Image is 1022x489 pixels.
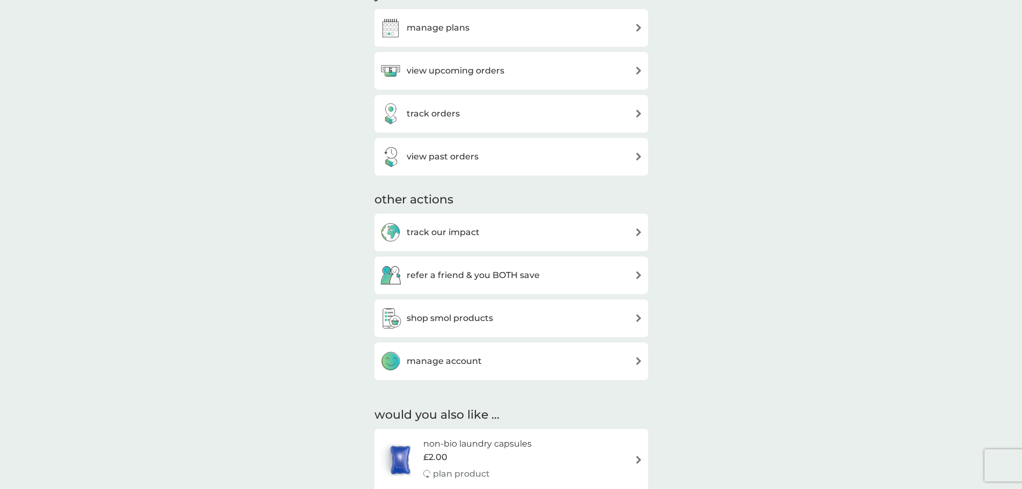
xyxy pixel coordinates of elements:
[635,271,643,279] img: arrow right
[635,67,643,75] img: arrow right
[433,467,490,481] p: plan product
[635,110,643,118] img: arrow right
[380,441,421,479] img: non-bio laundry capsules
[407,64,504,78] h3: view upcoming orders
[407,21,469,35] h3: manage plans
[635,456,643,464] img: arrow right
[635,314,643,322] img: arrow right
[407,311,493,325] h3: shop smol products
[407,225,480,239] h3: track our impact
[635,152,643,160] img: arrow right
[374,407,648,424] h2: would you also like ...
[407,107,460,121] h3: track orders
[423,450,447,464] span: £2.00
[423,437,532,451] h6: non-bio laundry capsules
[635,228,643,236] img: arrow right
[635,357,643,365] img: arrow right
[407,268,540,282] h3: refer a friend & you BOTH save
[407,150,479,164] h3: view past orders
[635,24,643,32] img: arrow right
[407,354,482,368] h3: manage account
[374,192,453,208] h3: other actions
